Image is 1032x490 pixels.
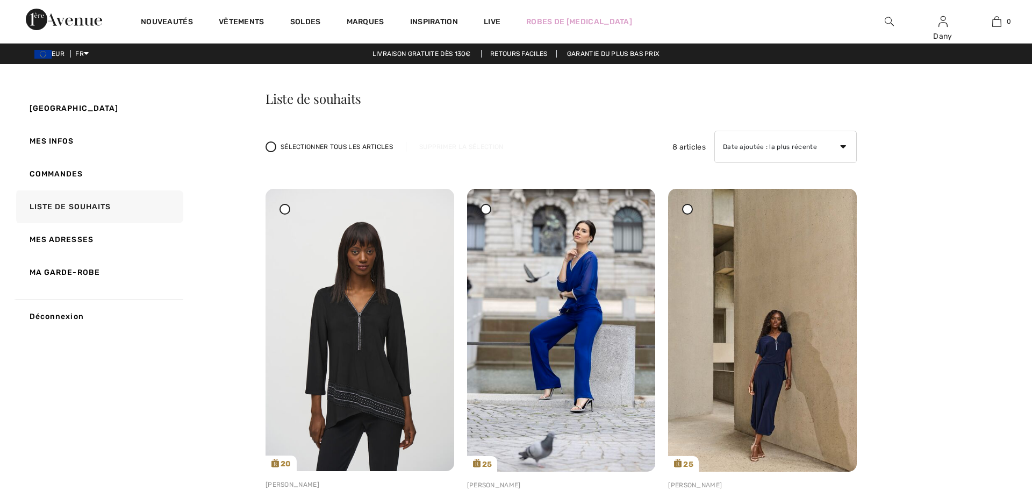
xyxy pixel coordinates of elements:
a: Nouveautés [141,17,193,29]
div: [PERSON_NAME] [266,480,454,489]
span: Sélectionner tous les articles [281,142,393,152]
a: Liste de souhaits [14,190,183,223]
span: 8 articles [672,141,706,153]
span: EUR [34,50,69,58]
img: joseph-ribkoff-dresses-jumpsuits-midnight-blue_251044_3_34ea_search.jpg [668,189,857,472]
div: [PERSON_NAME] [668,480,857,490]
a: 25 [467,189,656,472]
img: Mon panier [992,15,1001,28]
div: Supprimer la sélection [406,142,517,152]
span: FR [75,50,89,58]
span: 0 [1007,17,1011,26]
a: 25 [668,189,857,472]
div: [PERSON_NAME] [467,480,656,490]
a: Se connecter [938,16,948,26]
h3: Liste de souhaits [266,92,857,105]
a: Retours faciles [481,50,557,58]
a: Robes de [MEDICAL_DATA] [526,16,632,27]
a: Garantie du plus bas prix [558,50,669,58]
img: frank-lyman-dresses-jumpsuits-imperial-blue_239197b1_65a6_search.jpg [467,189,656,472]
a: Vêtements [219,17,264,29]
img: Euro [34,50,52,59]
a: Ma garde-robe [14,256,183,289]
a: Mes adresses [14,223,183,256]
a: Livraison gratuite dès 130€ [364,50,479,58]
a: Mes infos [14,125,183,158]
a: Live [484,16,500,27]
div: Dany [916,31,969,42]
img: Mes infos [938,15,948,28]
a: Déconnexion [14,300,183,333]
a: 20 [266,189,454,471]
span: [GEOGRAPHIC_DATA] [30,104,119,113]
a: Commandes [14,158,183,190]
a: Soldes [290,17,321,29]
a: 0 [970,15,1023,28]
a: Marques [347,17,384,29]
img: 1ère Avenue [26,9,102,30]
img: joseph-ribkoff-tops-black_2440261_6568_search.jpg [266,189,454,471]
img: recherche [885,15,894,28]
span: Inspiration [410,17,458,29]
